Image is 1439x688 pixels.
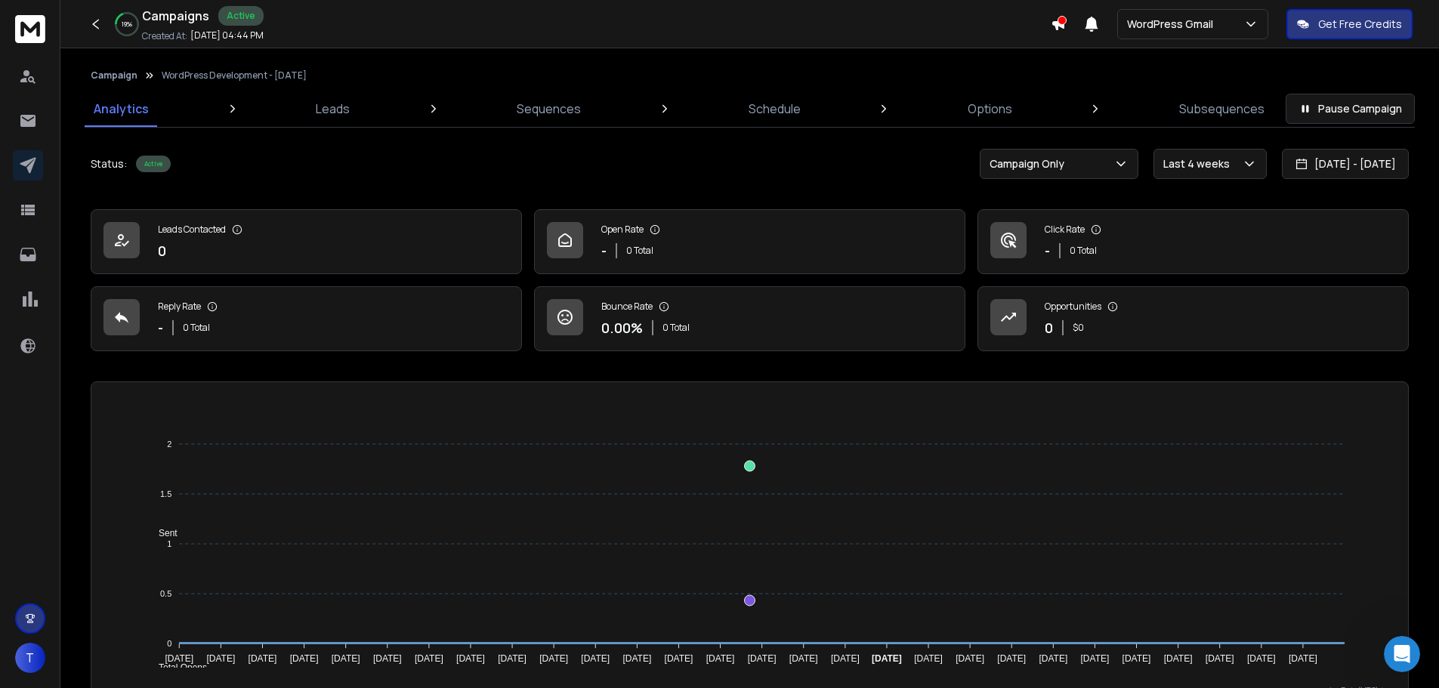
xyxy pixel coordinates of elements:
a: Schedule [740,91,810,127]
button: T [15,643,45,673]
p: Reply Rate [158,301,201,313]
span: Help [252,509,276,520]
tspan: [DATE] [332,653,360,664]
div: • [DATE] [144,236,187,251]
h1: Campaigns [142,7,209,25]
a: Click Rate-0 Total [977,209,1409,274]
a: Open Rate-0 Total [534,209,965,274]
tspan: [DATE] [498,653,527,664]
img: Profile image for Tanish [17,332,48,363]
p: 0 Total [626,245,653,257]
a: Sequences [508,91,590,127]
div: Close [265,6,292,33]
tspan: 1.5 [160,489,171,498]
tspan: 0.5 [160,589,171,598]
p: Opportunities [1045,301,1101,313]
p: Sequences [517,100,581,118]
tspan: [DATE] [789,653,818,664]
tspan: [DATE] [914,653,943,664]
p: WordPress Development - [DATE] [162,69,307,82]
p: Options [968,100,1012,118]
tspan: [DATE] [1164,653,1193,664]
p: Created At: [142,30,187,42]
tspan: [DATE] [1122,653,1151,664]
div: • [DATE] [144,347,187,363]
p: Schedule [749,100,801,118]
a: Opportunities0$0 [977,286,1409,351]
span: Messages [84,509,142,520]
p: Leads [316,100,350,118]
a: Reply Rate-0 Total [91,286,522,351]
div: [PERSON_NAME] [54,236,141,251]
tspan: 0 [167,639,171,648]
p: Subsequences [1179,100,1265,118]
button: Help [227,471,302,532]
tspan: 1 [167,539,171,548]
tspan: [DATE] [997,653,1026,664]
p: 0 Total [183,322,210,334]
p: Last 4 weeks [1163,156,1236,171]
tspan: [DATE] [831,653,860,664]
p: - [1045,240,1050,261]
div: Active [218,6,264,26]
span: Total Opens [147,662,207,673]
p: 0 Total [662,322,690,334]
p: Status: [91,156,127,171]
button: Get Free Credits [1286,9,1413,39]
p: WordPress Gmail [1127,17,1219,32]
tspan: [DATE] [622,653,651,664]
tspan: [DATE] [956,653,984,664]
span: Hey [PERSON_NAME], thanks for reaching out. Let me look into this right away. [54,54,472,66]
p: Click Rate [1045,224,1085,236]
tspan: [DATE] [665,653,693,664]
span: I am glad to have helped you out. If you need further assistance, please don't hesitate to get in... [54,165,639,177]
tspan: [DATE] [581,653,610,664]
tspan: [DATE] [1081,653,1110,664]
img: Profile image for Lakshita [17,53,48,83]
p: Bounce Rate [601,301,653,313]
button: [DATE] - [DATE] [1282,149,1409,179]
img: Profile image for Raj [17,388,48,418]
tspan: [DATE] [1247,653,1276,664]
p: 0 Total [1070,245,1097,257]
tspan: [DATE] [206,653,235,664]
div: • [DATE] [144,292,187,307]
tspan: [DATE] [1206,653,1234,664]
a: Leads Contacted0 [91,209,522,274]
p: Analytics [94,100,149,118]
div: [PERSON_NAME] [54,292,141,307]
div: • [DATE] [101,68,144,84]
h1: Messages [112,7,193,32]
a: Subsequences [1170,91,1274,127]
span: Home [22,509,53,520]
p: - [601,240,607,261]
tspan: [DATE] [1289,653,1317,664]
div: [PERSON_NAME] [54,459,141,475]
span: Tickets [171,509,208,520]
div: Lakshita [54,68,98,84]
tspan: [DATE] [748,653,777,664]
button: Pause Campaign [1286,94,1415,124]
img: Profile image for Raj [17,165,48,195]
button: Messages [76,471,151,532]
tspan: [DATE] [249,653,277,664]
tspan: [DATE] [872,653,902,664]
div: • [DATE] [144,403,187,419]
div: [PERSON_NAME] [54,403,141,419]
p: $ 0 [1073,322,1084,334]
img: Profile image for Raj [17,221,48,251]
p: 0 [158,240,166,261]
p: - [158,317,163,338]
a: Analytics [85,91,158,127]
div: [PERSON_NAME] [54,180,141,196]
p: Get Free Credits [1318,17,1402,32]
p: 0.00 % [601,317,643,338]
tspan: 2 [167,440,171,449]
tspan: [DATE] [415,653,443,664]
p: Open Rate [601,224,644,236]
div: [PERSON_NAME] [54,347,141,363]
a: Leads [307,91,359,127]
p: Campaign Only [990,156,1070,171]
